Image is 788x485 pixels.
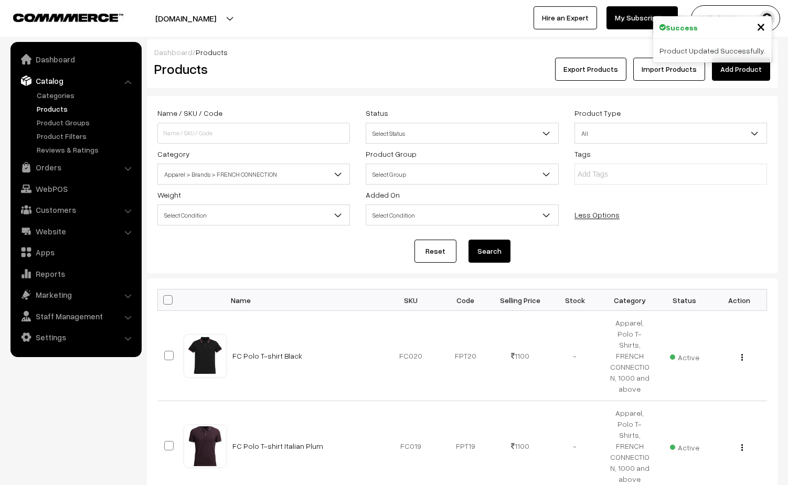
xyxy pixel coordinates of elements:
[366,189,400,200] label: Added On
[757,16,765,36] span: ×
[691,5,780,31] button: Rahul YDS
[232,441,323,450] a: FC Polo T-shirt Italian Plum
[578,169,669,180] input: Add Tags
[741,444,743,451] img: Menu
[34,117,138,128] a: Product Groups
[34,90,138,101] a: Categories
[157,148,190,159] label: Category
[366,124,558,143] span: Select Status
[712,289,766,311] th: Action
[414,240,456,263] a: Reset
[119,5,253,31] button: [DOMAIN_NAME]
[13,307,138,326] a: Staff Management
[13,50,138,69] a: Dashboard
[226,289,384,311] th: Name
[574,210,620,219] a: Less Options
[13,71,138,90] a: Catalog
[633,58,705,81] a: Import Products
[13,179,138,198] a: WebPOS
[468,240,510,263] button: Search
[757,18,765,34] button: Close
[574,123,767,144] span: All
[34,103,138,114] a: Products
[158,206,349,224] span: Select Condition
[653,39,772,62] div: Product Updated Successfully.
[438,311,493,401] td: FPT20
[555,58,626,81] button: Export Products
[602,289,657,311] th: Category
[759,10,775,26] img: user
[575,124,766,143] span: All
[13,158,138,177] a: Orders
[606,6,678,29] a: My Subscription
[666,22,698,33] strong: Success
[602,311,657,401] td: Apparel, Polo T-Shirts, FRENCH CONNECTION, 1000 and above
[548,311,602,401] td: -
[493,289,547,311] th: Selling Price
[366,164,558,185] span: Select Group
[366,123,558,144] span: Select Status
[670,439,699,453] span: Active
[232,351,302,360] a: FC Polo T-shirt Black
[158,165,349,184] span: Apparel > Brands > FRENCH CONNECTION
[741,354,743,361] img: Menu
[34,144,138,155] a: Reviews & Ratings
[438,289,493,311] th: Code
[157,204,350,225] span: Select Condition
[384,311,438,401] td: FC020
[13,243,138,262] a: Apps
[157,164,350,185] span: Apparel > Brands > FRENCH CONNECTION
[157,107,222,118] label: Name / SKU / Code
[384,289,438,311] th: SKU
[13,200,138,219] a: Customers
[196,48,228,57] span: Products
[657,289,712,311] th: Status
[157,189,181,200] label: Weight
[154,47,770,58] div: /
[366,165,558,184] span: Select Group
[366,204,558,225] span: Select Condition
[13,328,138,347] a: Settings
[366,107,388,118] label: Status
[574,107,621,118] label: Product Type
[13,10,105,23] a: COMMMERCE
[712,58,770,81] a: Add Product
[548,289,602,311] th: Stock
[366,206,558,224] span: Select Condition
[13,264,138,283] a: Reports
[13,14,123,21] img: COMMMERCE
[670,349,699,363] span: Active
[574,148,591,159] label: Tags
[34,131,138,142] a: Product Filters
[13,222,138,241] a: Website
[366,148,417,159] label: Product Group
[154,61,349,77] h2: Products
[154,48,193,57] a: Dashboard
[493,311,547,401] td: 1100
[534,6,597,29] a: Hire an Expert
[157,123,350,144] input: Name / SKU / Code
[13,285,138,304] a: Marketing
